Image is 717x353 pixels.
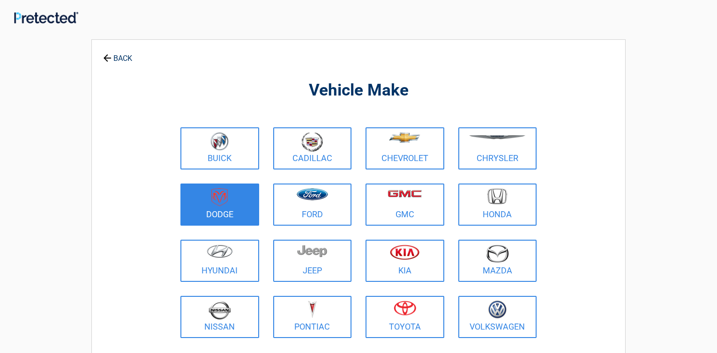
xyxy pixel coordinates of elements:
[180,184,259,226] a: Dodge
[469,135,526,140] img: chrysler
[297,244,327,257] img: jeep
[101,46,134,62] a: BACK
[458,296,537,338] a: Volkswagen
[14,12,78,23] img: Main Logo
[210,132,229,151] img: buick
[273,240,352,282] a: Jeep
[180,127,259,169] a: Buick
[487,188,507,205] img: honda
[273,184,352,226] a: Ford
[366,184,444,226] a: GMC
[366,240,444,282] a: Kia
[301,132,323,152] img: cadillac
[458,240,537,282] a: Mazda
[485,244,509,263] img: mazda
[394,301,416,316] img: toyota
[388,190,422,198] img: gmc
[180,240,259,282] a: Hyundai
[488,301,507,319] img: volkswagen
[180,296,259,338] a: Nissan
[458,184,537,226] a: Honda
[458,127,537,169] a: Chrysler
[273,127,352,169] a: Cadillac
[389,132,420,143] img: chevrolet
[178,80,539,102] h2: Vehicle Make
[307,301,317,318] img: pontiac
[211,188,228,206] img: dodge
[366,127,444,169] a: Chevrolet
[273,296,352,338] a: Pontiac
[207,244,233,258] img: hyundai
[209,301,231,320] img: nissan
[390,244,419,260] img: kia
[297,188,328,200] img: ford
[366,296,444,338] a: Toyota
